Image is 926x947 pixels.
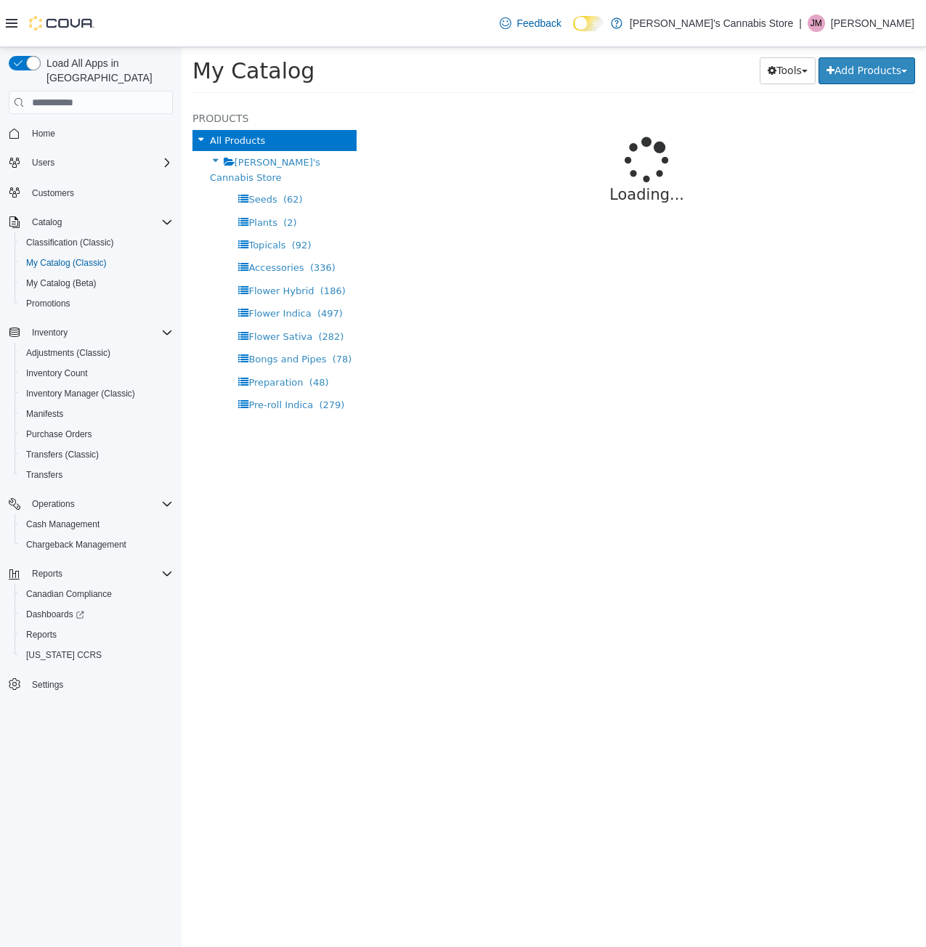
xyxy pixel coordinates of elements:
a: My Catalog (Beta) [20,275,102,292]
span: Transfers (Classic) [20,446,173,463]
span: Flower Indica [67,261,129,272]
button: Canadian Compliance [15,584,179,604]
span: (186) [139,238,164,249]
span: Flower Sativa [67,284,131,295]
span: Purchase Orders [20,426,173,443]
span: Pre-roll Indica [67,352,131,363]
button: My Catalog (Beta) [15,273,179,293]
button: Home [3,123,179,144]
span: Reports [32,568,62,580]
span: Seeds [67,147,95,158]
span: Inventory Count [26,367,88,379]
button: Reports [15,625,179,645]
span: Transfers [26,469,62,481]
span: Cash Management [26,519,99,530]
nav: Complex example [9,117,173,733]
span: My Catalog (Beta) [26,277,97,289]
span: Flower Hybrid [67,238,132,249]
span: Catalog [26,214,173,231]
span: Bongs and Pipes [67,306,145,317]
button: Reports [3,564,179,584]
span: Users [26,154,173,171]
button: Purchase Orders [15,424,179,444]
span: All Products [28,88,84,99]
span: Inventory Manager (Classic) [26,388,135,399]
button: Promotions [15,293,179,314]
button: Adjustments (Classic) [15,343,179,363]
a: Dashboards [15,604,179,625]
a: Manifests [20,405,69,423]
span: Plants [67,170,96,181]
input: Dark Mode [573,16,604,31]
button: [US_STATE] CCRS [15,645,179,665]
a: Transfers [20,466,68,484]
span: Canadian Compliance [26,588,112,600]
span: Reports [26,565,173,582]
span: Dark Mode [573,31,574,32]
a: Inventory Manager (Classic) [20,385,141,402]
a: Dashboards [20,606,90,623]
button: Reports [26,565,68,582]
button: Operations [26,495,81,513]
span: (2) [102,170,115,181]
span: Classification (Classic) [20,234,173,251]
a: Settings [26,676,69,694]
span: Settings [32,679,63,691]
span: Settings [26,675,173,694]
span: Operations [32,498,75,510]
span: Operations [26,495,173,513]
button: Manifests [15,404,179,424]
a: [US_STATE] CCRS [20,646,107,664]
button: Inventory Manager (Classic) [15,383,179,404]
a: Customers [26,184,80,202]
span: Chargeback Management [26,539,126,550]
p: Loading... [240,137,690,160]
span: [US_STATE] CCRS [26,649,102,661]
span: My Catalog (Classic) [20,254,173,272]
button: Tools [578,10,634,37]
span: (48) [128,330,147,341]
span: JM [811,15,822,32]
span: Adjustments (Classic) [20,344,173,362]
span: (279) [137,352,163,363]
a: Classification (Classic) [20,234,120,251]
span: Promotions [20,295,173,312]
p: | [799,15,802,32]
span: Catalog [32,216,62,228]
span: My Catalog (Beta) [20,275,173,292]
span: Load All Apps in [GEOGRAPHIC_DATA] [41,56,173,85]
span: Preparation [67,330,121,341]
span: [PERSON_NAME]'s Cannabis Store [28,110,139,135]
a: Transfers (Classic) [20,446,105,463]
span: Classification (Classic) [26,237,114,248]
a: Cash Management [20,516,105,533]
span: Customers [32,187,74,199]
span: Transfers (Classic) [26,449,99,460]
span: Dashboards [26,609,84,620]
div: James McKenna [808,15,825,32]
a: Feedback [494,9,567,38]
button: Classification (Classic) [15,232,179,253]
button: Transfers (Classic) [15,444,179,465]
span: (92) [110,192,130,203]
span: (336) [129,215,154,226]
span: (78) [151,306,171,317]
img: Cova [29,16,94,31]
span: Purchase Orders [26,428,92,440]
span: (62) [102,147,121,158]
span: Washington CCRS [20,646,173,664]
span: My Catalog [11,11,133,36]
a: Reports [20,626,62,643]
span: Customers [26,183,173,201]
button: Add Products [637,10,734,37]
span: Manifests [26,408,63,420]
a: Promotions [20,295,76,312]
button: Cash Management [15,514,179,535]
a: Chargeback Management [20,536,132,553]
a: My Catalog (Classic) [20,254,113,272]
span: Dashboards [20,606,173,623]
button: Inventory [26,324,73,341]
span: Adjustments (Classic) [26,347,110,359]
a: Purchase Orders [20,426,98,443]
button: Users [3,153,179,173]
